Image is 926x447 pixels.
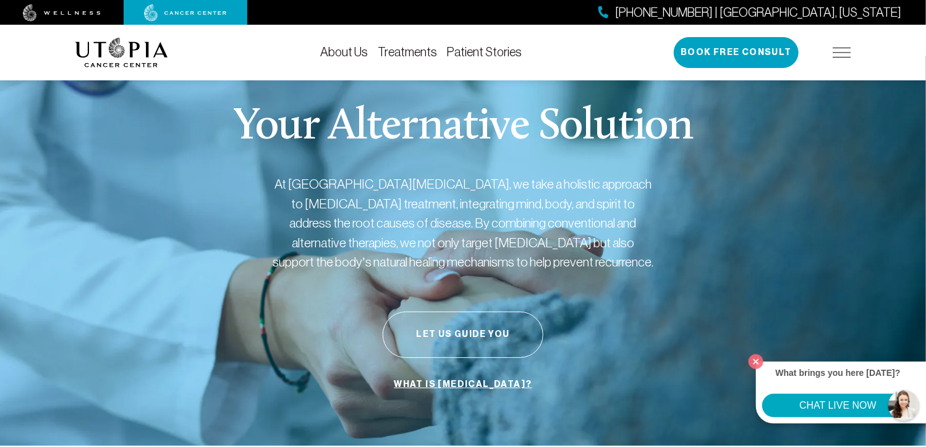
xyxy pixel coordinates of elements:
[745,351,767,372] button: Close
[615,4,901,22] span: [PHONE_NUMBER] | [GEOGRAPHIC_DATA], [US_STATE]
[447,45,522,59] a: Patient Stories
[776,368,901,378] strong: What brings you here [DATE]?
[144,4,227,22] img: cancer center
[833,48,851,57] img: icon-hamburger
[762,394,914,417] button: CHAT LIVE NOW
[598,4,901,22] a: [PHONE_NUMBER] | [GEOGRAPHIC_DATA], [US_STATE]
[75,38,168,67] img: logo
[674,37,799,68] button: Book Free Consult
[271,174,655,272] p: At [GEOGRAPHIC_DATA][MEDICAL_DATA], we take a holistic approach to [MEDICAL_DATA] treatment, inte...
[320,45,368,59] a: About Us
[233,105,692,150] p: Your Alternative Solution
[23,4,101,22] img: wellness
[378,45,437,59] a: Treatments
[391,373,535,396] a: What is [MEDICAL_DATA]?
[383,312,543,358] button: Let Us Guide You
